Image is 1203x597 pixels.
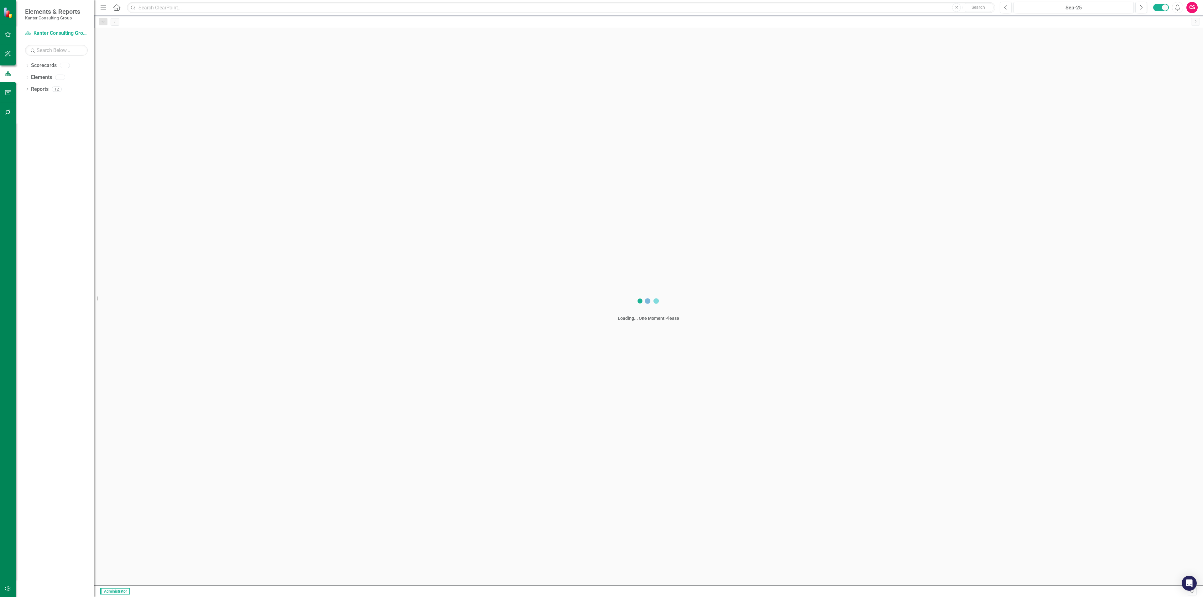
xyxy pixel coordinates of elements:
[1186,2,1198,13] button: CS
[1016,4,1132,12] div: Sep-25
[618,315,679,321] div: Loading... One Moment Please
[100,588,130,594] span: Administrator
[25,45,88,56] input: Search Below...
[127,2,995,13] input: Search ClearPoint...
[1182,576,1197,591] div: Open Intercom Messenger
[971,5,985,10] span: Search
[31,74,52,81] a: Elements
[1013,2,1134,13] button: Sep-25
[25,15,80,20] small: Kanter Consulting Group
[31,62,57,69] a: Scorecards
[25,8,80,15] span: Elements & Reports
[31,86,49,93] a: Reports
[25,30,88,37] a: Kanter Consulting Group, CPAs & Advisors
[962,3,994,12] button: Search
[3,7,14,18] img: ClearPoint Strategy
[52,86,62,92] div: 12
